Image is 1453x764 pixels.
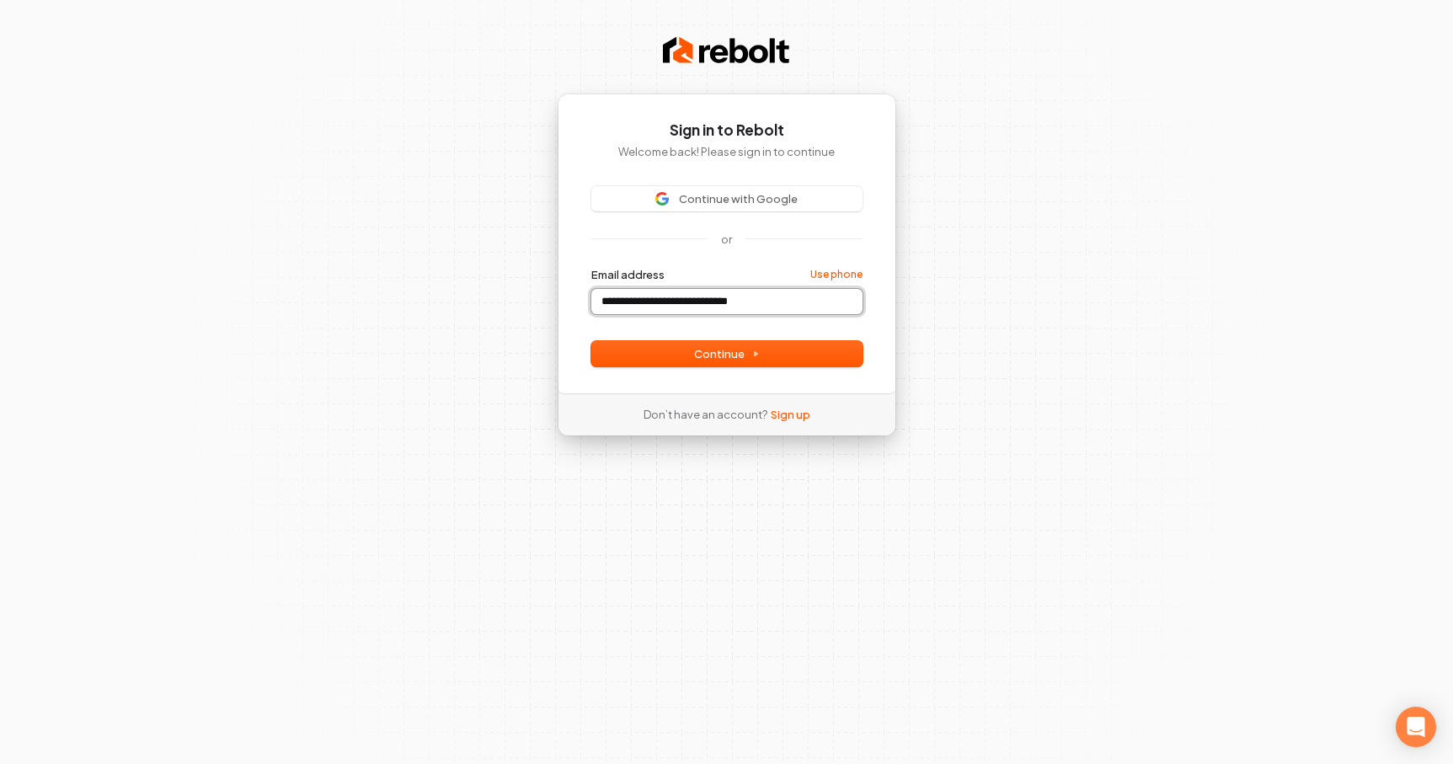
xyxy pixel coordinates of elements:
a: Sign up [771,407,810,422]
p: or [721,232,732,247]
span: Continue with Google [679,191,798,206]
img: Sign in with Google [655,192,669,206]
span: Continue [694,346,760,361]
div: Open Intercom Messenger [1396,707,1436,747]
p: Welcome back! Please sign in to continue [591,144,863,159]
button: Continue [591,341,863,366]
button: Sign in with GoogleContinue with Google [591,186,863,211]
h1: Sign in to Rebolt [591,120,863,141]
label: Email address [591,267,665,282]
a: Use phone [810,268,863,281]
span: Don’t have an account? [644,407,767,422]
img: Rebolt Logo [663,34,789,67]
